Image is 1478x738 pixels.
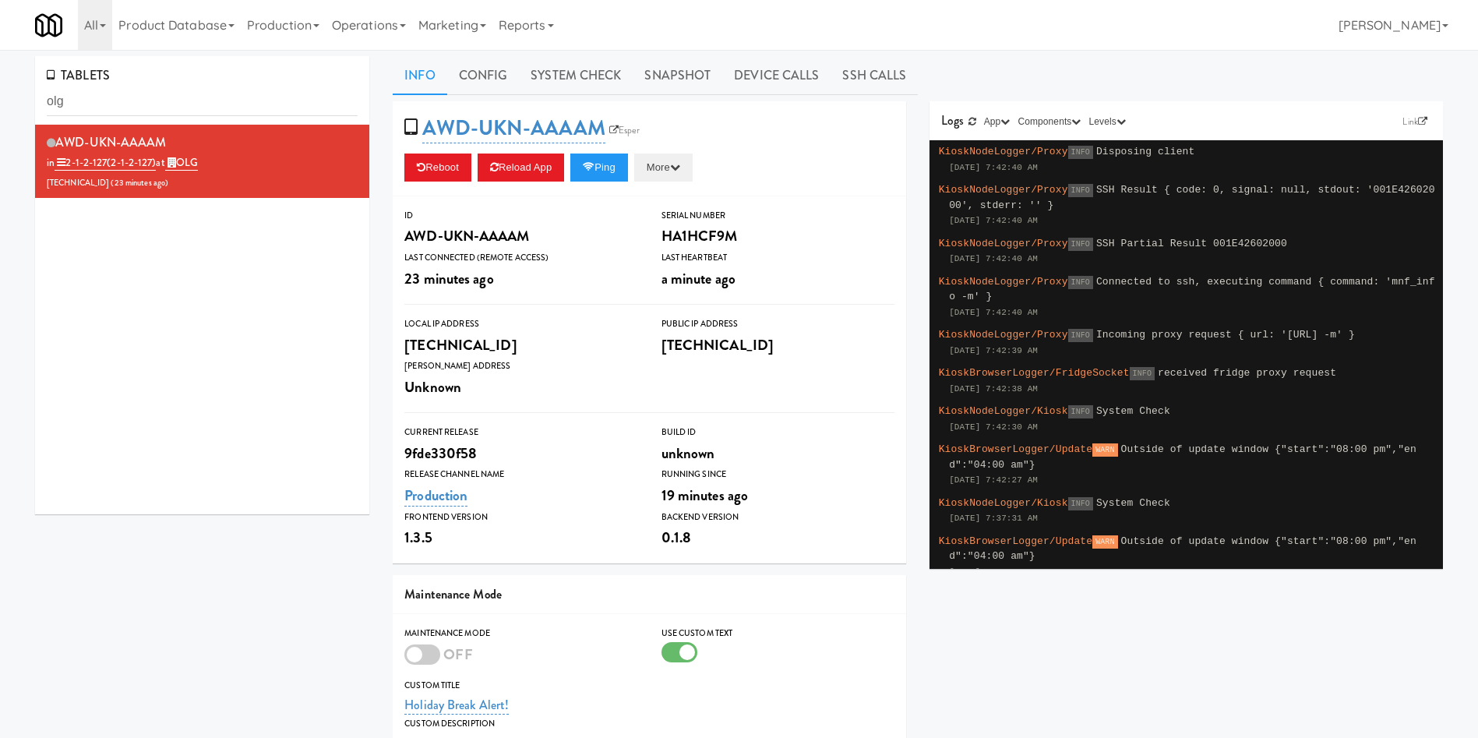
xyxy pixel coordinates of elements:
span: Logs [941,111,964,129]
li: AWD-UKN-AAAAMin 2-1-2-127(2-1-2-127)at OLG[TECHNICAL_ID] (23 minutes ago) [35,125,369,199]
span: INFO [1068,276,1093,289]
span: [TECHNICAL_ID] ( ) [47,177,168,189]
span: SSH Result { code: 0, signal: null, stdout: '001E42602000', stderr: '' } [949,184,1434,211]
span: KioskNodeLogger/Proxy [939,276,1068,288]
span: INFO [1068,329,1093,342]
span: [DATE] 7:42:30 AM [949,422,1038,432]
a: Link [1399,114,1431,129]
span: Connected to ssh, executing command { command: 'mnf_info -m' } [949,276,1434,303]
div: Current Release [404,425,637,440]
span: AWD-UKN-AAAAM [55,133,166,151]
a: 2-1-2-127(2-1-2-127) [55,155,156,171]
span: System Check [1096,497,1170,509]
button: More [634,154,693,182]
div: ID [404,208,637,224]
span: KioskNodeLogger/Proxy [939,238,1068,249]
span: [DATE] 7:37:31 AM [949,514,1038,523]
input: Search tablets [47,87,358,116]
span: in [47,155,156,171]
span: [DATE] 7:37:27 AM [949,567,1038,577]
div: 0.1.8 [661,524,894,551]
button: Levels [1085,114,1130,129]
span: [DATE] 7:42:40 AM [949,308,1038,317]
span: KioskNodeLogger/Proxy [939,146,1068,157]
button: Reboot [404,154,471,182]
div: Frontend Version [404,510,637,525]
a: Snapshot [633,56,722,95]
span: Maintenance Mode [404,585,502,603]
div: Release Channel Name [404,467,637,482]
span: a minute ago [661,268,735,289]
button: App [980,114,1014,129]
div: 9fde330f58 [404,440,637,467]
button: Ping [570,154,628,182]
div: 1.3.5 [404,524,637,551]
div: unknown [661,440,894,467]
span: [DATE] 7:42:40 AM [949,216,1038,225]
span: [DATE] 7:42:38 AM [949,384,1038,394]
div: [TECHNICAL_ID] [661,332,894,358]
span: KioskBrowserLogger/Update [939,443,1093,455]
span: INFO [1068,146,1093,159]
div: Custom Title [404,678,894,694]
a: Holiday Break Alert! [404,696,509,715]
span: [DATE] 7:42:40 AM [949,254,1038,263]
span: INFO [1130,367,1155,380]
span: System Check [1096,405,1170,417]
span: KioskBrowserLogger/Update [939,535,1093,547]
span: SSH Partial Result 001E42602000 [1096,238,1287,249]
div: [TECHNICAL_ID] [404,332,637,358]
a: AWD-UKN-AAAAM [422,113,605,143]
a: Info [393,56,446,95]
span: at [156,155,198,171]
div: Last Connected (Remote Access) [404,250,637,266]
div: Serial Number [661,208,894,224]
span: Outside of update window {"start":"08:00 pm","end":"04:00 am"} [949,443,1416,471]
span: OFF [443,644,472,665]
span: INFO [1068,405,1093,418]
span: 23 minutes ago [404,268,493,289]
div: Maintenance Mode [404,626,637,641]
div: Unknown [404,374,637,401]
span: 23 minutes ago [115,177,165,189]
a: Config [447,56,520,95]
a: SSH Calls [831,56,918,95]
span: Disposing client [1096,146,1194,157]
span: [DATE] 7:42:40 AM [949,163,1038,172]
div: [PERSON_NAME] Address [404,358,637,374]
span: KioskNodeLogger/Kiosk [939,497,1068,509]
span: INFO [1068,184,1093,197]
a: System Check [519,56,633,95]
span: KioskNodeLogger/Proxy [939,184,1068,196]
span: KioskNodeLogger/Kiosk [939,405,1068,417]
div: Backend Version [661,510,894,525]
div: AWD-UKN-AAAAM [404,223,637,249]
a: Production [404,485,467,507]
div: Running Since [661,467,894,482]
div: Public IP Address [661,316,894,332]
span: WARN [1092,535,1117,549]
span: INFO [1068,238,1093,251]
img: Micromart [35,12,62,39]
span: Incoming proxy request { url: '[URL] -m' } [1096,329,1355,341]
span: KioskNodeLogger/Proxy [939,329,1068,341]
span: TABLETS [47,66,110,84]
div: Local IP Address [404,316,637,332]
span: [DATE] 7:42:39 AM [949,346,1038,355]
span: (2-1-2-127) [107,155,156,170]
a: Esper [605,122,644,138]
span: [DATE] 7:42:27 AM [949,475,1038,485]
span: WARN [1092,443,1117,457]
span: INFO [1068,497,1093,510]
div: Last Heartbeat [661,250,894,266]
span: KioskBrowserLogger/FridgeSocket [939,367,1130,379]
button: Reload App [478,154,564,182]
div: Use Custom Text [661,626,894,641]
span: Outside of update window {"start":"08:00 pm","end":"04:00 am"} [949,535,1416,563]
div: Custom Description [404,716,894,732]
button: Components [1014,114,1085,129]
a: Device Calls [722,56,831,95]
span: received fridge proxy request [1158,367,1336,379]
div: HA1HCF9M [661,223,894,249]
span: 19 minutes ago [661,485,748,506]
